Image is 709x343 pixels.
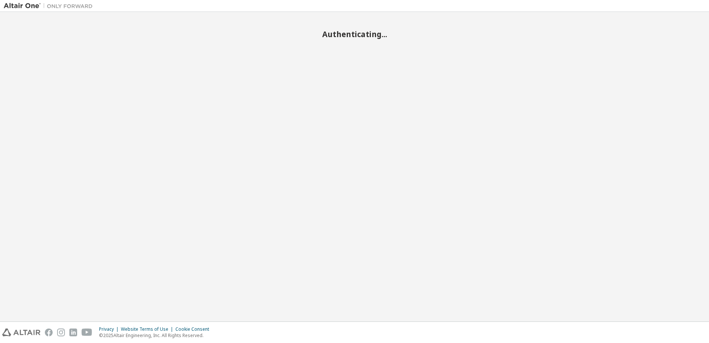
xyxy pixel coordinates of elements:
[82,329,92,336] img: youtube.svg
[4,29,705,39] h2: Authenticating...
[99,326,121,332] div: Privacy
[4,2,96,10] img: Altair One
[69,329,77,336] img: linkedin.svg
[57,329,65,336] img: instagram.svg
[2,329,40,336] img: altair_logo.svg
[121,326,175,332] div: Website Terms of Use
[175,326,214,332] div: Cookie Consent
[99,332,214,339] p: © 2025 Altair Engineering, Inc. All Rights Reserved.
[45,329,53,336] img: facebook.svg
